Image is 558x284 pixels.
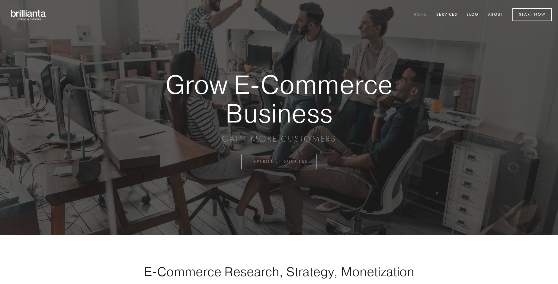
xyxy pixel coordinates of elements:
img: brillianta - research, strategy, marketing [6,6,51,24]
a: Services [432,10,461,20]
a: Start Now [512,8,552,21]
a: EXPERIENCE SUCCESS [241,154,317,169]
a: Blog [463,10,483,20]
h1: E-Commerce Research, Strategy, Monetization [125,264,433,279]
p: GAIN MORE CUSTOMERS [144,133,414,144]
strong: Grow E-Commerce Business [144,70,414,127]
a: About [484,10,507,20]
a: Home [410,10,431,20]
